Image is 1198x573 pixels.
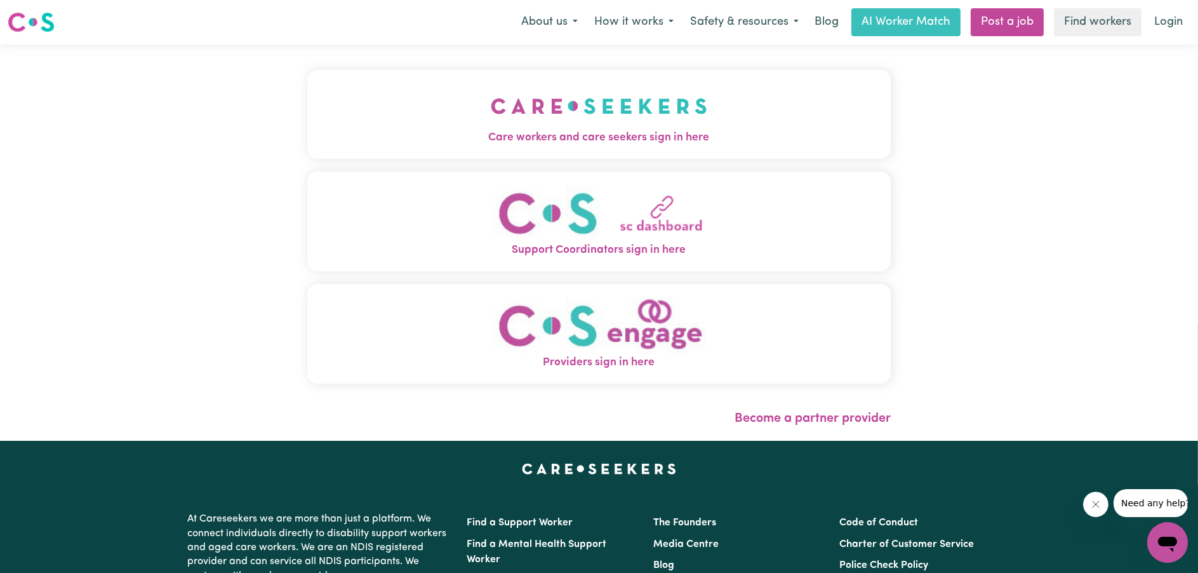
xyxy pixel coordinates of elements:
[307,130,891,146] span: Care workers and care seekers sign in here
[839,560,928,570] a: Police Check Policy
[8,8,55,37] a: Careseekers logo
[1147,522,1188,563] iframe: Button to launch messaging window
[307,172,891,271] button: Support Coordinators sign in here
[971,8,1044,36] a: Post a job
[682,9,807,36] button: Safety & resources
[586,9,682,36] button: How it works
[807,8,846,36] a: Blog
[307,70,891,159] button: Care workers and care seekers sign in here
[839,518,918,528] a: Code of Conduct
[1114,489,1188,517] iframe: Message from company
[1147,8,1190,36] a: Login
[307,354,891,371] span: Providers sign in here
[467,518,573,528] a: Find a Support Worker
[522,464,676,474] a: Careseekers home page
[8,11,55,34] img: Careseekers logo
[851,8,961,36] a: AI Worker Match
[8,9,77,19] span: Need any help?
[1054,8,1141,36] a: Find workers
[653,560,674,570] a: Blog
[307,284,891,384] button: Providers sign in here
[467,539,607,565] a: Find a Mental Health Support Worker
[513,9,586,36] button: About us
[839,539,974,549] a: Charter of Customer Service
[653,518,716,528] a: The Founders
[653,539,719,549] a: Media Centre
[1083,492,1108,517] iframe: Close message
[307,242,891,259] span: Support Coordinators sign in here
[735,412,891,425] a: Become a partner provider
